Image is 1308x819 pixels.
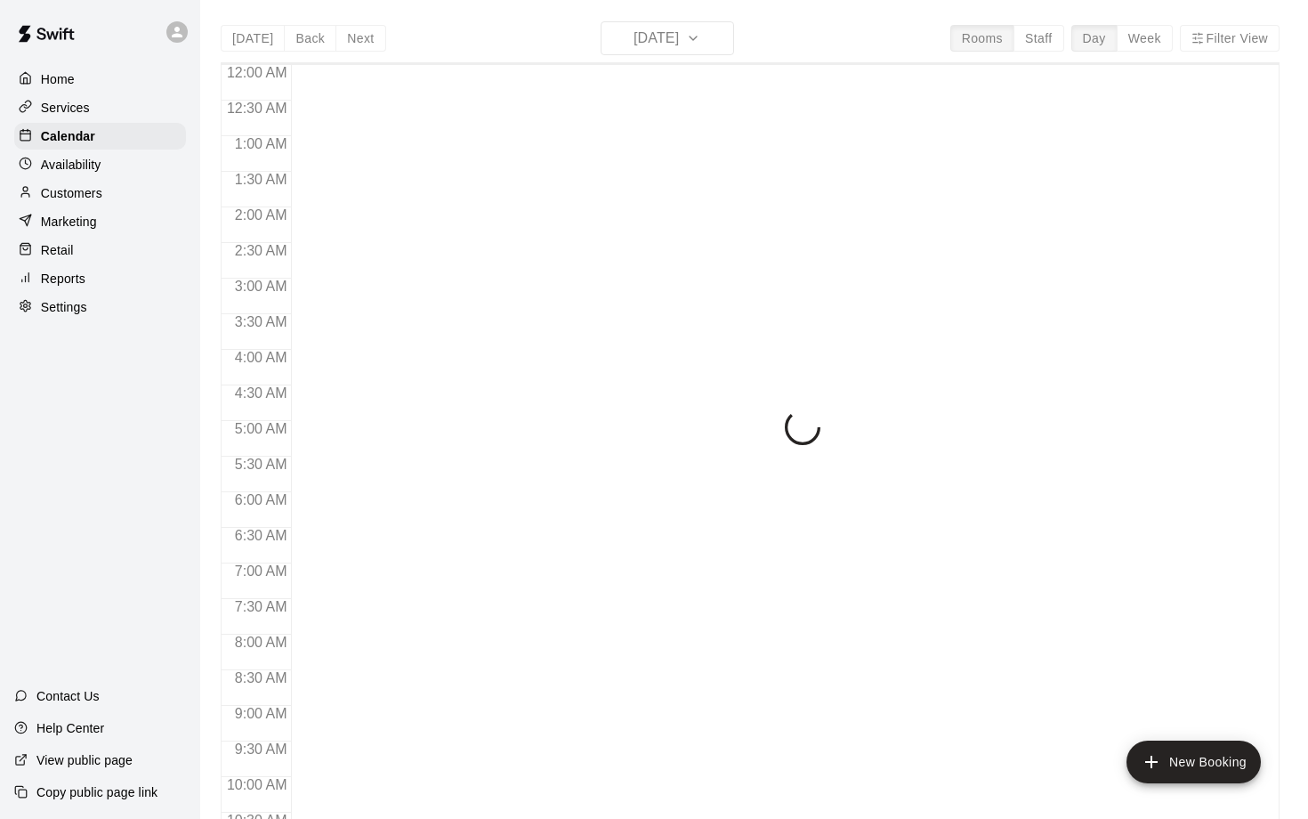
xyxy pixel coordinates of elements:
[222,777,292,792] span: 10:00 AM
[230,350,292,365] span: 4:00 AM
[14,66,186,93] a: Home
[230,385,292,401] span: 4:30 AM
[230,706,292,721] span: 9:00 AM
[14,123,186,150] a: Calendar
[230,528,292,543] span: 6:30 AM
[230,172,292,187] span: 1:30 AM
[1126,741,1261,783] button: add
[14,294,186,320] a: Settings
[41,156,101,174] p: Availability
[230,635,292,650] span: 8:00 AM
[14,180,186,207] a: Customers
[230,243,292,258] span: 2:30 AM
[230,599,292,614] span: 7:30 AM
[222,101,292,116] span: 12:30 AM
[230,421,292,436] span: 5:00 AM
[230,564,292,579] span: 7:00 AM
[230,314,292,329] span: 3:30 AM
[14,208,186,235] a: Marketing
[14,94,186,121] a: Services
[36,719,104,737] p: Help Center
[230,207,292,223] span: 2:00 AM
[41,213,97,231] p: Marketing
[41,99,90,117] p: Services
[230,457,292,472] span: 5:30 AM
[14,151,186,178] a: Availability
[41,127,95,145] p: Calendar
[36,751,133,769] p: View public page
[41,298,87,316] p: Settings
[41,241,74,259] p: Retail
[230,492,292,507] span: 6:00 AM
[36,687,100,705] p: Contact Us
[41,70,75,88] p: Home
[230,742,292,757] span: 9:30 AM
[230,136,292,151] span: 1:00 AM
[41,184,102,202] p: Customers
[41,270,85,288] p: Reports
[222,65,292,80] span: 12:00 AM
[36,783,157,801] p: Copy public page link
[230,670,292,685] span: 8:30 AM
[14,237,186,264] a: Retail
[14,265,186,292] a: Reports
[230,279,292,294] span: 3:00 AM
